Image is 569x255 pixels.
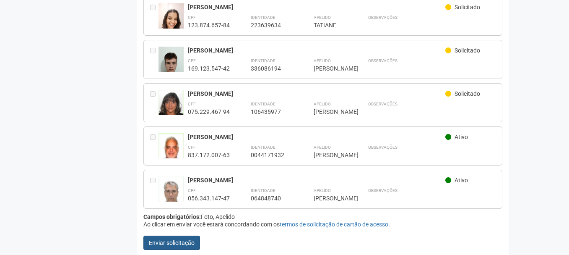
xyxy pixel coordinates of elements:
strong: Campos obrigatórios: [143,213,201,220]
span: Ativo [455,177,468,184]
strong: Observações [368,188,398,193]
strong: CPF [188,15,196,20]
strong: Apelido [314,58,331,63]
strong: Observações [368,15,398,20]
div: [PERSON_NAME] [314,108,347,116]
div: 123.874.657-84 [188,21,230,29]
strong: Identidade [251,102,275,106]
strong: Observações [368,145,398,150]
div: [PERSON_NAME] [188,133,446,141]
strong: Identidade [251,15,275,20]
div: 837.172.007-63 [188,151,230,159]
strong: CPF [188,188,196,193]
div: [PERSON_NAME] [314,195,347,202]
div: 169.123.547-42 [188,65,230,72]
strong: Identidade [251,58,275,63]
span: Solicitado [455,4,480,11]
span: Solicitado [455,47,480,54]
strong: CPF [188,58,196,63]
strong: Apelido [314,15,331,20]
strong: CPF [188,145,196,150]
div: 223639634 [251,21,293,29]
div: [PERSON_NAME] [188,47,446,54]
img: user.jpg [158,90,184,123]
div: Foto, Apelido [143,213,503,221]
img: user.jpg [158,47,184,76]
a: termos de solicitação de cartão de acesso [280,221,388,228]
strong: Identidade [251,145,275,150]
div: 064848740 [251,195,293,202]
span: Solicitado [455,90,480,97]
strong: Apelido [314,102,331,106]
strong: Identidade [251,188,275,193]
div: [PERSON_NAME] [188,3,446,11]
div: [PERSON_NAME] [314,65,347,72]
div: Ao clicar em enviar você estará concordando com os . [143,221,503,228]
div: 056.343.147-47 [188,195,230,202]
img: user.jpg [158,133,184,169]
div: 0044171932 [251,151,293,159]
div: 106435977 [251,108,293,116]
strong: CPF [188,102,196,106]
div: [PERSON_NAME] [188,90,446,97]
img: user.jpg [158,176,184,211]
div: Entre em contato com a Aministração para solicitar o cancelamento ou 2a via [150,176,158,202]
div: [PERSON_NAME] [314,151,347,159]
div: [PERSON_NAME] [188,176,446,184]
div: Entre em contato com a Aministração para solicitar o cancelamento ou 2a via [150,3,158,29]
strong: Apelido [314,145,331,150]
div: Entre em contato com a Aministração para solicitar o cancelamento ou 2a via [150,90,158,116]
span: Ativo [455,134,468,140]
div: Entre em contato com a Aministração para solicitar o cancelamento ou 2a via [150,133,158,159]
img: user.jpg [158,3,184,37]
div: Entre em contato com a Aministração para solicitar o cancelamento ou 2a via [150,47,158,72]
strong: Apelido [314,188,331,193]
strong: Observações [368,102,398,106]
strong: Observações [368,58,398,63]
div: TATIANE [314,21,347,29]
div: 075.229.467-94 [188,108,230,116]
button: Enviar solicitação [143,236,200,250]
div: 336086194 [251,65,293,72]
